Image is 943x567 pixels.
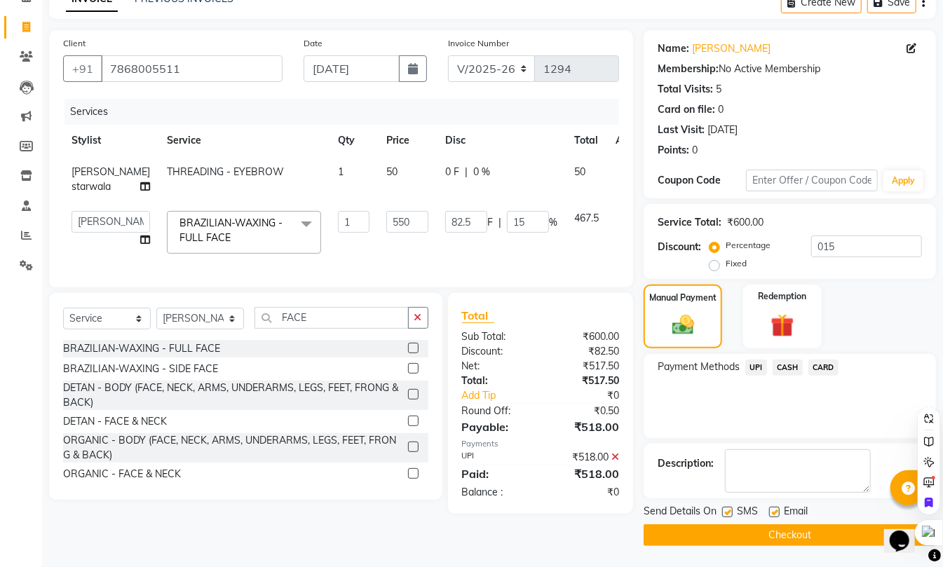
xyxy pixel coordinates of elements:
div: Points: [658,143,689,158]
input: Search or Scan [255,307,409,329]
div: ₹600.00 [727,215,764,230]
a: Add Tip [452,388,556,403]
iframe: chat widget [884,511,929,553]
div: ORGANIC - BODY (FACE, NECK, ARMS, UNDERARMS, LEGS, FEET, FRONG & BACK) [63,433,402,463]
div: DETAN - BODY (FACE, NECK, ARMS, UNDERARMS, LEGS, FEET, FRONG & BACK) [63,381,402,410]
div: Services [65,99,630,125]
span: F [487,215,493,230]
th: Stylist [63,125,158,156]
span: 1 [338,165,344,178]
div: No Active Membership [658,62,922,76]
div: ₹517.50 [541,359,630,374]
div: [DATE] [707,123,738,137]
span: | [498,215,501,230]
th: Service [158,125,330,156]
div: ₹518.00 [541,450,630,465]
div: Name: [658,41,689,56]
span: | [465,165,468,179]
div: Card on file: [658,102,715,117]
span: 50 [574,165,585,178]
span: [PERSON_NAME] starwala [72,165,150,193]
label: Invoice Number [448,37,509,50]
div: Round Off: [452,404,541,418]
img: _gift.svg [764,311,801,340]
span: 0 % [473,165,490,179]
span: Total [462,308,494,323]
div: ORGANIC - FACE & NECK [63,467,181,481]
span: CARD [808,360,839,376]
div: 0 [692,143,698,158]
span: BRAZILIAN-WAXING - FULL FACE [179,217,283,244]
input: Enter Offer / Coupon Code [746,170,878,191]
th: Disc [437,125,566,156]
th: Action [607,125,653,156]
div: Balance : [452,485,541,500]
div: Paid: [452,465,541,482]
a: x [231,231,237,244]
span: % [549,215,557,230]
span: THREADING - EYEBROW [167,165,284,178]
label: Percentage [726,239,771,252]
button: Checkout [644,524,936,546]
div: Coupon Code [658,173,746,188]
div: UPI [452,450,541,465]
div: ₹0 [555,388,630,403]
th: Total [566,125,607,156]
input: Search by Name/Mobile/Email/Code [101,55,283,82]
div: Description: [658,456,714,471]
div: ₹518.00 [541,465,630,482]
div: BRAZILIAN-WAXING - SIDE FACE [63,362,218,376]
button: Apply [883,170,923,191]
div: 5 [716,82,721,97]
th: Price [378,125,437,156]
img: _cash.svg [665,313,701,338]
span: 0 F [445,165,459,179]
span: Send Details On [644,504,717,521]
div: BRAZILIAN-WAXING - FULL FACE [63,341,220,356]
span: SMS [737,504,758,521]
div: ₹0 [541,485,630,500]
th: Qty [330,125,378,156]
a: [PERSON_NAME] [692,41,771,56]
span: Payment Methods [658,360,740,374]
div: Last Visit: [658,123,705,137]
div: Discount: [658,240,701,254]
div: Payable: [452,418,541,435]
button: +91 [63,55,102,82]
div: Sub Total: [452,329,541,344]
div: Net: [452,359,541,374]
div: ₹518.00 [541,418,630,435]
label: Redemption [758,290,806,303]
div: Total Visits: [658,82,713,97]
span: CASH [773,360,803,376]
div: ₹517.50 [541,374,630,388]
div: DETAN - FACE & NECK [63,414,167,429]
div: Payments [462,438,620,450]
div: Discount: [452,344,541,359]
label: Fixed [726,257,747,270]
span: Email [784,504,808,521]
div: ₹82.50 [541,344,630,359]
span: UPI [745,360,767,376]
div: Membership: [658,62,719,76]
div: 0 [718,102,724,117]
div: ₹0.50 [541,404,630,418]
div: Service Total: [658,215,721,230]
div: Total: [452,374,541,388]
label: Manual Payment [649,292,717,304]
div: ₹600.00 [541,329,630,344]
span: 50 [386,165,398,178]
span: 467.5 [574,212,599,224]
label: Date [304,37,323,50]
label: Client [63,37,86,50]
